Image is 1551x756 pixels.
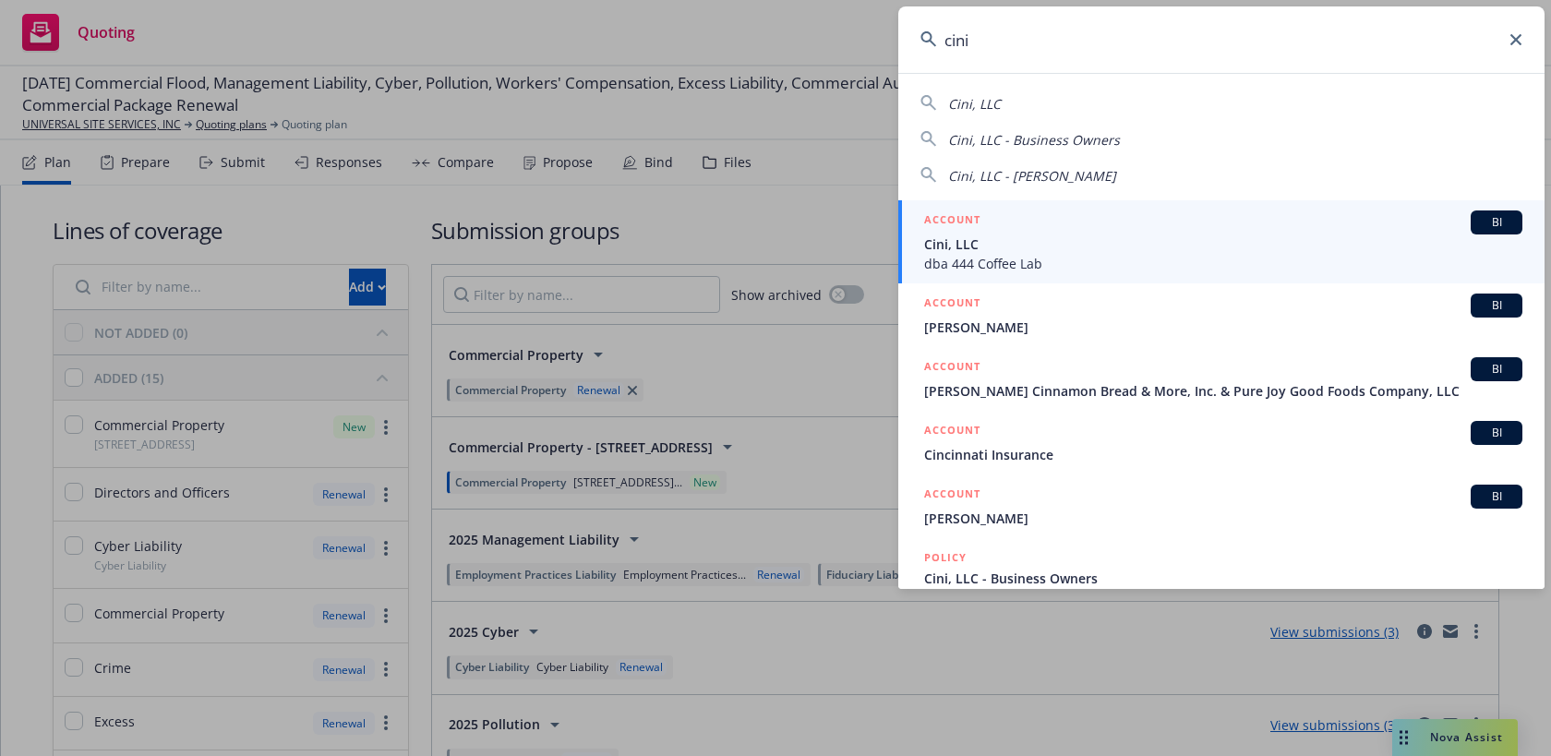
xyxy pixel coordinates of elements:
[948,167,1116,185] span: Cini, LLC - [PERSON_NAME]
[924,588,1522,607] span: 7038259594, [DATE]-[DATE]
[924,421,980,443] h5: ACCOUNT
[898,283,1545,347] a: ACCOUNTBI[PERSON_NAME]
[1478,214,1515,231] span: BI
[1478,297,1515,314] span: BI
[898,200,1545,283] a: ACCOUNTBICini, LLCdba 444 Coffee Lab
[924,357,980,379] h5: ACCOUNT
[898,474,1545,538] a: ACCOUNTBI[PERSON_NAME]
[1478,361,1515,378] span: BI
[924,381,1522,401] span: [PERSON_NAME] Cinnamon Bread & More, Inc. & Pure Joy Good Foods Company, LLC
[1478,488,1515,505] span: BI
[898,538,1545,618] a: POLICYCini, LLC - Business Owners7038259594, [DATE]-[DATE]
[924,210,980,233] h5: ACCOUNT
[924,485,980,507] h5: ACCOUNT
[948,131,1120,149] span: Cini, LLC - Business Owners
[924,445,1522,464] span: Cincinnati Insurance
[924,548,967,567] h5: POLICY
[924,509,1522,528] span: [PERSON_NAME]
[898,6,1545,73] input: Search...
[1478,425,1515,441] span: BI
[898,411,1545,474] a: ACCOUNTBICincinnati Insurance
[924,318,1522,337] span: [PERSON_NAME]
[924,254,1522,273] span: dba 444 Coffee Lab
[948,95,1001,113] span: Cini, LLC
[924,294,980,316] h5: ACCOUNT
[924,569,1522,588] span: Cini, LLC - Business Owners
[898,347,1545,411] a: ACCOUNTBI[PERSON_NAME] Cinnamon Bread & More, Inc. & Pure Joy Good Foods Company, LLC
[924,234,1522,254] span: Cini, LLC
